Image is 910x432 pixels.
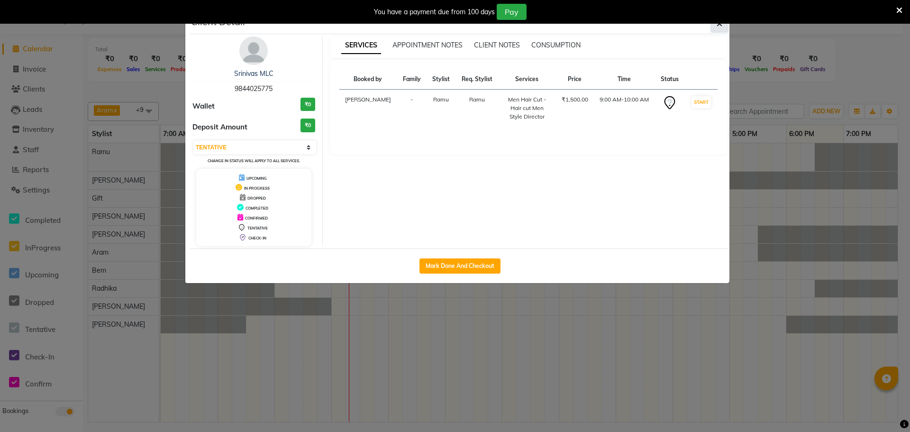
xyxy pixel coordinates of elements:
[594,90,655,127] td: 9:00 AM-10:00 AM
[235,84,273,93] span: 9844025775
[497,4,527,20] button: Pay
[594,69,655,90] th: Time
[498,69,555,90] th: Services
[555,69,594,90] th: Price
[192,122,247,133] span: Deposit Amount
[427,69,456,90] th: Stylist
[246,206,268,211] span: COMPLETED
[245,216,268,221] span: CONFIRMED
[504,95,550,121] div: Men Hair Cut - Hair cut Men Style Director
[474,41,520,49] span: CLIENT NOTES
[374,7,495,17] div: You have a payment due from 100 days
[392,41,463,49] span: APPOINTMENT NOTES
[419,258,500,274] button: Mark Done And Checkout
[655,69,685,90] th: Status
[397,69,427,90] th: Family
[561,95,588,104] div: ₹1,500.00
[239,37,268,65] img: avatar
[339,90,397,127] td: [PERSON_NAME]
[300,98,315,111] h3: ₹0
[246,176,267,181] span: UPCOMING
[397,90,427,127] td: -
[341,37,381,54] span: SERVICES
[244,186,270,191] span: IN PROGRESS
[247,226,268,230] span: TENTATIVE
[692,96,711,108] button: START
[455,69,498,90] th: Req. Stylist
[247,196,266,201] span: DROPPED
[433,96,449,103] span: Ramu
[192,101,215,112] span: Wallet
[248,236,266,240] span: CHECK-IN
[208,158,300,163] small: Change in status will apply to all services.
[339,69,397,90] th: Booked by
[300,119,315,132] h3: ₹0
[469,96,485,103] span: Ramu
[234,69,273,78] a: Srinivas MLC
[531,41,581,49] span: CONSUMPTION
